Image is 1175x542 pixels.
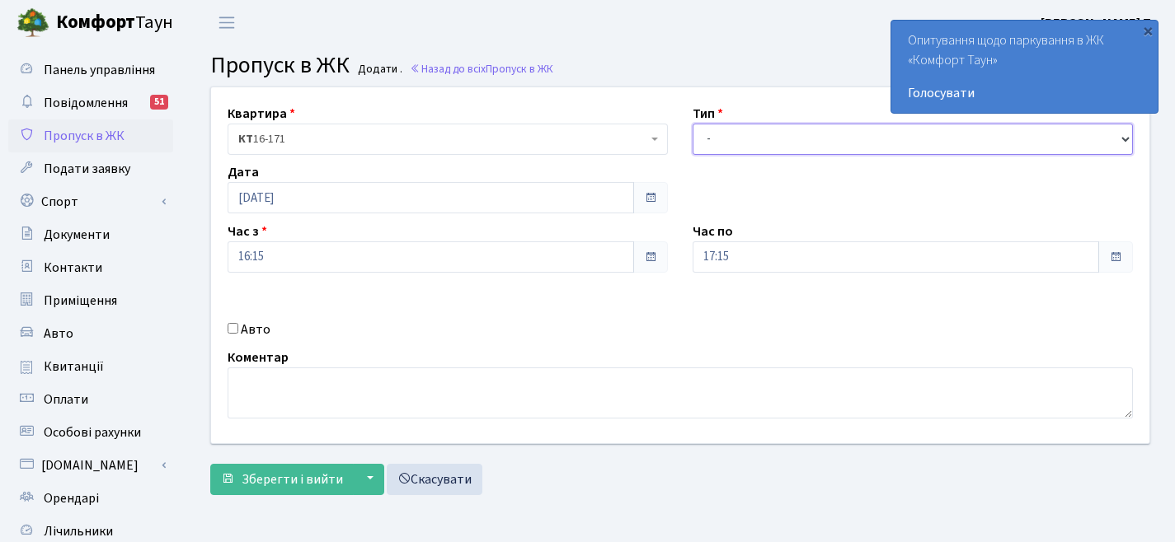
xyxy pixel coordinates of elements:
label: Авто [241,320,270,339]
span: Пропуск в ЖК [486,61,553,77]
div: × [1140,22,1156,39]
a: Квитанції [8,350,173,383]
label: Коментар [228,348,289,367]
a: Контакти [8,251,173,284]
a: Спорт [8,185,173,218]
span: Лічильники [44,522,113,540]
span: Подати заявку [44,160,130,178]
span: Пропуск в ЖК [44,127,125,145]
span: Повідомлення [44,94,128,112]
a: Подати заявку [8,152,173,185]
a: Оплати [8,383,173,416]
span: Приміщення [44,292,117,310]
a: Повідомлення51 [8,86,173,119]
span: Квитанції [44,357,104,376]
span: Таун [56,9,173,37]
span: <b>КТ</b>&nbsp;&nbsp;&nbsp;&nbsp;16-171 [238,131,647,147]
button: Переключити навігацію [206,9,247,36]
label: Дата [228,162,259,182]
span: <b>КТ</b>&nbsp;&nbsp;&nbsp;&nbsp;16-171 [228,124,668,155]
b: КТ [238,131,253,147]
a: Голосувати [908,83,1141,103]
a: Орендарі [8,482,173,515]
b: Комфорт [56,9,135,35]
b: [PERSON_NAME] П. [1041,14,1155,32]
a: Авто [8,317,173,350]
span: Оплати [44,390,88,409]
span: Зберегти і вийти [242,470,343,488]
label: Час з [228,222,267,241]
a: [DOMAIN_NAME] [8,449,173,482]
small: Додати . [355,63,402,77]
a: Документи [8,218,173,251]
span: Авто [44,325,73,343]
a: Приміщення [8,284,173,317]
button: Зберегти і вийти [210,464,354,495]
span: Контакти [44,259,102,277]
a: Скасувати [387,464,482,495]
span: Орендарі [44,489,99,507]
a: Панель управління [8,54,173,86]
a: Назад до всіхПропуск в ЖК [410,61,553,77]
span: Пропуск в ЖК [210,49,350,82]
span: Панель управління [44,61,155,79]
img: logo.png [16,7,49,40]
a: [PERSON_NAME] П. [1041,13,1155,33]
label: Квартира [228,104,295,124]
a: Особові рахунки [8,416,173,449]
label: Час по [693,222,733,241]
span: Особові рахунки [44,423,141,442]
label: Тип [693,104,723,124]
div: Опитування щодо паркування в ЖК «Комфорт Таун» [891,21,1158,113]
span: Документи [44,226,110,244]
a: Пропуск в ЖК [8,119,173,152]
div: 51 [150,95,168,110]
